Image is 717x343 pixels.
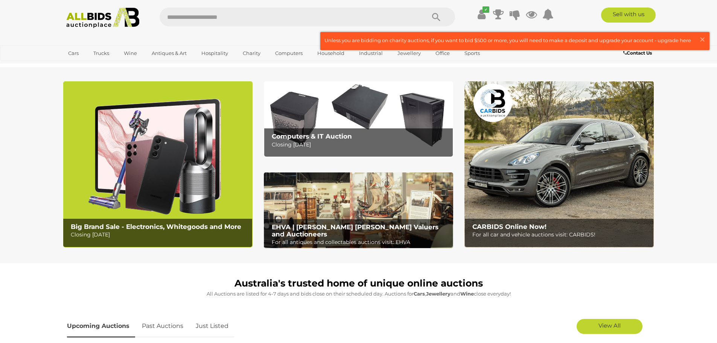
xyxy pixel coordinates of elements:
a: Antiques & Art [147,47,192,59]
a: Wine [119,47,142,59]
a: Industrial [354,47,388,59]
a: Sell with us [601,8,656,23]
p: Closing [DATE] [272,140,449,149]
a: Computers & IT Auction Computers & IT Auction Closing [DATE] [264,81,453,157]
button: Search [417,8,455,26]
a: Hospitality [196,47,233,59]
img: CARBIDS Online Now! [464,81,654,247]
a: CARBIDS Online Now! CARBIDS Online Now! For all car and vehicle auctions visit: CARBIDS! [464,81,654,247]
a: Upcoming Auctions [67,315,135,337]
a: Cars [63,47,84,59]
a: Charity [238,47,265,59]
a: [GEOGRAPHIC_DATA] [63,59,126,72]
a: Sports [460,47,485,59]
a: Past Auctions [136,315,189,337]
span: × [699,32,706,47]
a: Household [312,47,349,59]
b: EHVA | [PERSON_NAME] [PERSON_NAME] Valuers and Auctioneers [272,223,438,238]
b: CARBIDS Online Now! [472,223,547,230]
strong: Jewellery [426,291,451,297]
a: ✔ [476,8,487,21]
p: For all car and vehicle auctions visit: CARBIDS! [472,230,650,239]
a: Just Listed [190,315,234,337]
img: Computers & IT Auction [264,81,453,157]
strong: Wine [460,291,474,297]
a: Office [431,47,455,59]
p: Closing [DATE] [71,230,248,239]
a: Jewellery [393,47,426,59]
strong: Cars [414,291,425,297]
h1: Australia's trusted home of unique online auctions [67,278,650,289]
a: Trucks [88,47,114,59]
i: ✔ [483,6,489,13]
b: Big Brand Sale - Electronics, Whitegoods and More [71,223,241,230]
b: Contact Us [623,50,652,56]
a: View All [577,319,642,334]
span: View All [598,322,621,329]
img: EHVA | Evans Hastings Valuers and Auctioneers [264,172,453,248]
a: EHVA | Evans Hastings Valuers and Auctioneers EHVA | [PERSON_NAME] [PERSON_NAME] Valuers and Auct... [264,172,453,248]
a: Contact Us [623,49,654,57]
a: Big Brand Sale - Electronics, Whitegoods and More Big Brand Sale - Electronics, Whitegoods and Mo... [63,81,253,247]
img: Big Brand Sale - Electronics, Whitegoods and More [63,81,253,247]
p: All Auctions are listed for 4-7 days and bids close on their scheduled day. Auctions for , and cl... [67,290,650,298]
p: For all antiques and collectables auctions visit: EHVA [272,238,449,247]
img: Allbids.com.au [62,8,144,28]
a: Computers [270,47,308,59]
b: Computers & IT Auction [272,133,352,140]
